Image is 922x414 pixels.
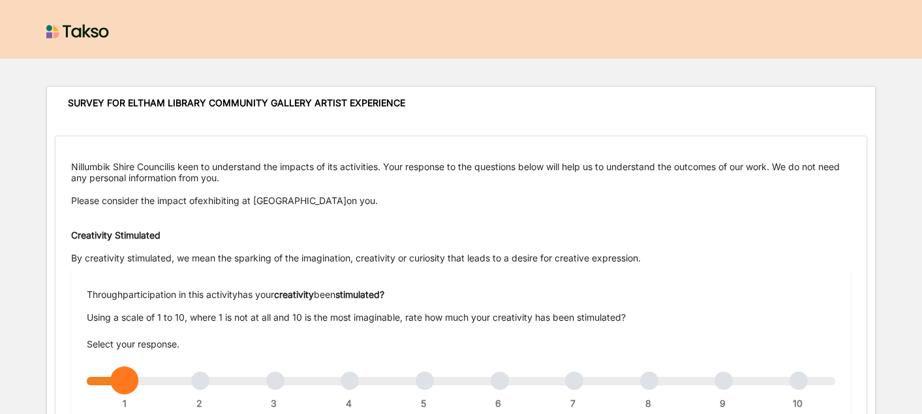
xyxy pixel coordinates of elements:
span: 9 [720,398,726,409]
span: 7 [570,398,576,409]
div: is keen to understand the impacts of its activities. Your response to the questions below will he... [71,161,850,229]
span: 5 [421,398,426,409]
div: Through has your been Using a scale of 1 to 10, where 1 is not at all and 10 is the most imaginab... [87,289,835,323]
span: 1 [123,398,127,409]
span: 2 [196,398,202,409]
label: Select your response. [87,338,179,350]
div: SURVEY FOR ELTHAM LIBRARY COMMUNITY GALLERY ARTIST EXPERIENCE [68,97,405,109]
span: 10 [793,398,803,409]
div: By creativity stimulated, we mean the sparking of the imagination, creativity or curiosity that l... [71,241,850,263]
span: exhibiting at [GEOGRAPHIC_DATA] [198,195,346,206]
span: participation in this activity [123,289,238,300]
strong: Creativity Stimulated [71,229,161,241]
span: 8 [645,398,651,409]
img: TaksoLogo [46,18,110,44]
span: 4 [346,398,352,409]
strong: creativity [274,289,314,300]
strong: stimulated? [335,289,384,300]
span: 3 [271,398,277,409]
span: 6 [495,398,501,409]
span: Nillumbik Shire Council [71,161,168,172]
